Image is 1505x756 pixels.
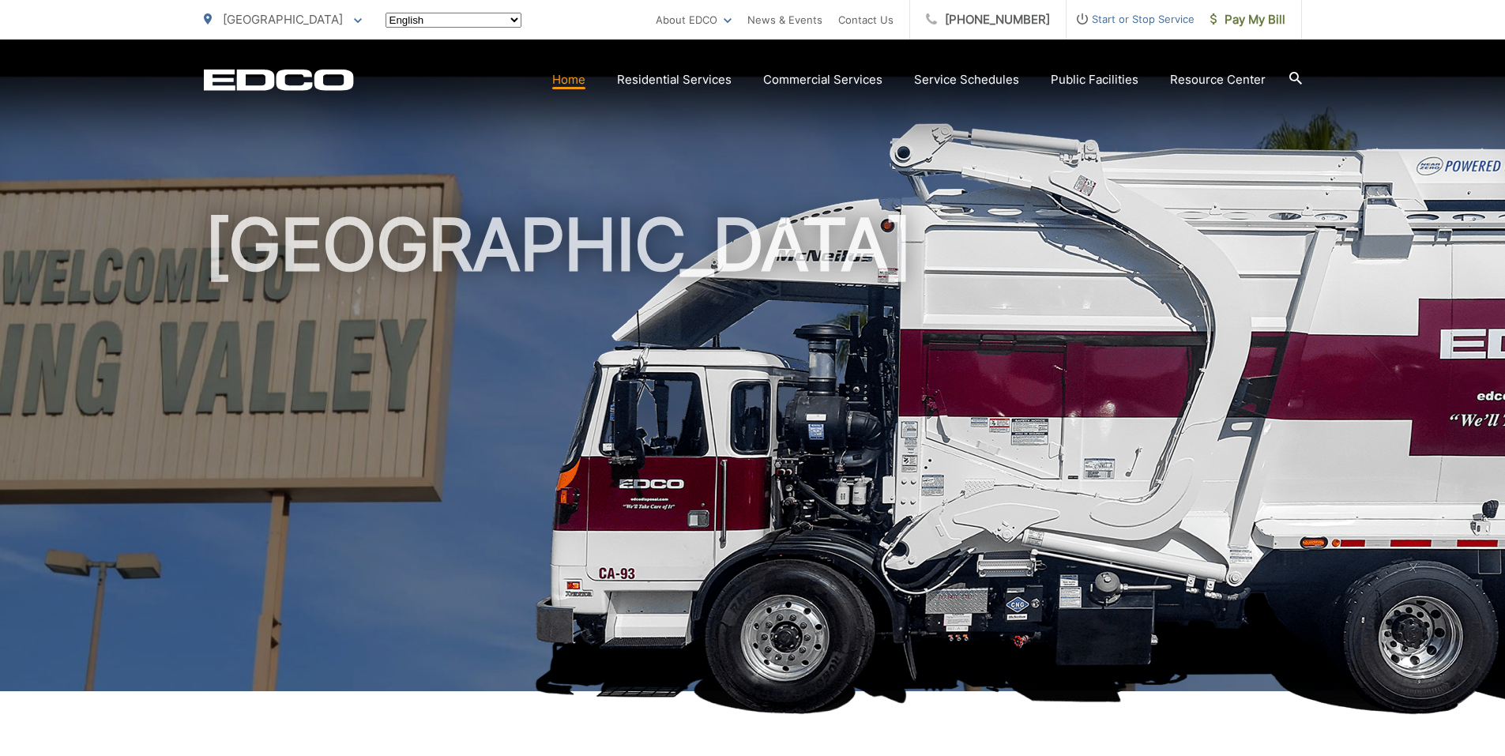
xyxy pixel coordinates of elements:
a: Commercial Services [763,70,882,89]
a: Contact Us [838,10,894,29]
a: Residential Services [617,70,732,89]
a: Service Schedules [914,70,1019,89]
a: Public Facilities [1051,70,1138,89]
span: [GEOGRAPHIC_DATA] [223,12,343,27]
select: Select a language [386,13,521,28]
a: EDCD logo. Return to the homepage. [204,69,354,91]
a: Resource Center [1170,70,1266,89]
a: About EDCO [656,10,732,29]
a: Home [552,70,585,89]
a: News & Events [747,10,822,29]
h1: [GEOGRAPHIC_DATA] [204,205,1302,705]
span: Pay My Bill [1210,10,1285,29]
